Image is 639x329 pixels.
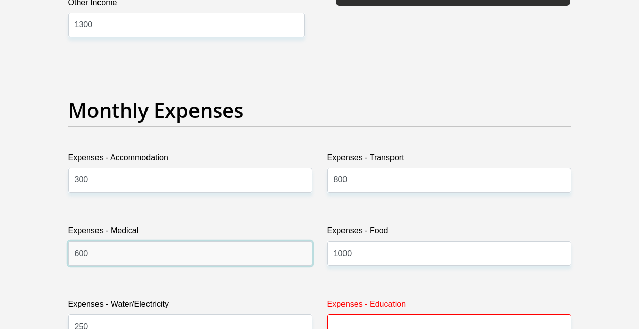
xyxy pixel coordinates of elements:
label: Expenses - Medical [68,225,312,241]
label: Expenses - Education [327,298,571,314]
input: Expenses - Accommodation [68,168,312,193]
label: Expenses - Food [327,225,571,241]
h2: Monthly Expenses [68,98,571,122]
input: Expenses - Medical [68,241,312,266]
label: Expenses - Transport [327,152,571,168]
label: Expenses - Water/Electricity [68,298,312,314]
input: Expenses - Food [327,241,571,266]
input: Expenses - Transport [327,168,571,193]
label: Expenses - Accommodation [68,152,312,168]
input: Other Income [68,13,305,37]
